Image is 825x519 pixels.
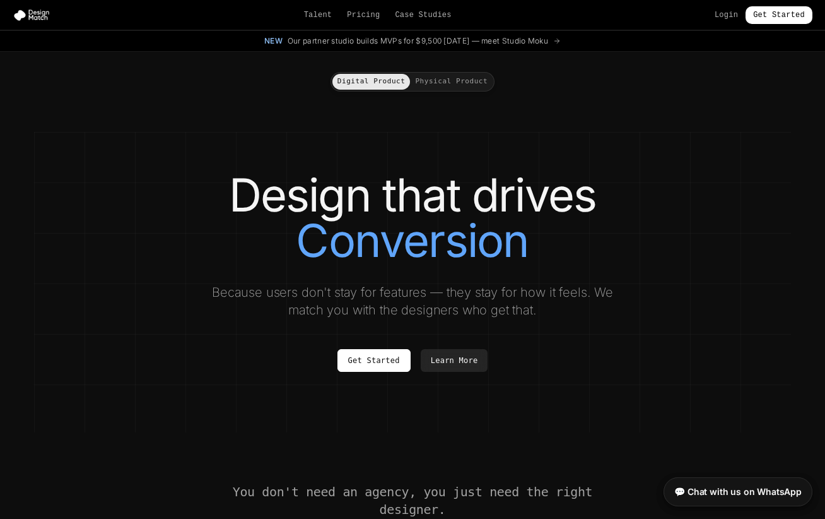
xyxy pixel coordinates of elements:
a: Login [715,10,738,20]
p: Because users don't stay for features — they stay for how it feels. We match you with the designe... [201,283,624,319]
a: Case Studies [395,10,451,20]
h1: Design that drives [59,172,766,263]
button: Digital Product [332,74,411,90]
a: Get Started [746,6,812,24]
a: Talent [304,10,332,20]
span: New [264,36,283,46]
a: Learn More [421,349,488,372]
h2: You don't need an agency, you just need the right designer. [231,483,594,518]
span: Conversion [296,218,529,263]
a: Pricing [347,10,380,20]
button: Physical Product [410,74,493,90]
a: Get Started [337,349,411,372]
img: Design Match [13,9,56,21]
a: 💬 Chat with us on WhatsApp [664,477,812,506]
span: Our partner studio builds MVPs for $9,500 [DATE] — meet Studio Moku [288,36,548,46]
